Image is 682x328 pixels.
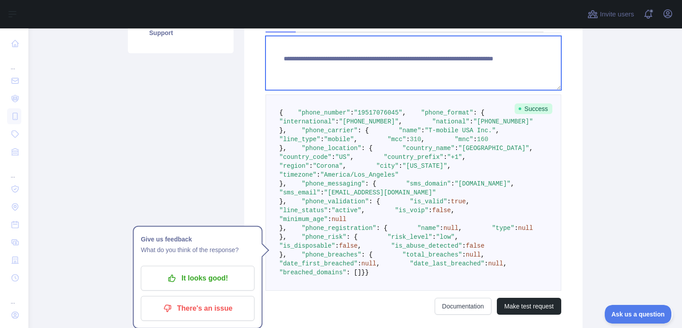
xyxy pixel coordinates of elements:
span: , [357,242,361,249]
span: }, [279,251,287,258]
span: "America/Los_Angeles" [320,171,398,178]
span: "region" [279,162,309,170]
span: : { [357,127,369,134]
span: : [462,242,466,249]
span: "sms_domain" [406,180,451,187]
span: , [402,109,406,116]
button: Invite users [586,7,636,21]
span: "country_prefix" [384,154,443,161]
span: "phone_number" [298,109,350,116]
h1: Give us feedback [141,234,254,245]
span: "line_type" [279,136,320,143]
span: : { [365,180,376,187]
span: , [503,260,507,267]
span: , [481,251,484,258]
span: "city" [376,162,398,170]
span: "country_code" [279,154,332,161]
span: : [335,242,339,249]
span: "T-mobile USA Inc." [425,127,496,134]
span: false [466,242,484,249]
span: : [470,118,473,125]
span: }, [279,233,287,241]
span: } [361,269,365,276]
span: : [332,154,335,161]
span: : [406,136,410,143]
div: ... [7,162,21,179]
span: , [354,136,357,143]
span: "date_last_breached" [410,260,484,267]
span: "name" [399,127,421,134]
span: "[GEOGRAPHIC_DATA]" [458,145,529,152]
span: null [444,225,459,232]
button: Make test request [497,298,561,315]
span: : [447,198,451,205]
button: There's an issue [141,296,254,321]
span: "phone_format" [421,109,473,116]
span: , [458,225,462,232]
span: : [514,225,518,232]
span: "+1" [447,154,462,161]
span: "low" [436,233,455,241]
span: "US" [335,154,350,161]
span: "phone_breaches" [301,251,361,258]
span: "phone_messaging" [301,180,365,187]
span: : [328,216,331,223]
span: "[DOMAIN_NAME]" [455,180,511,187]
span: : [432,233,436,241]
span: "active" [332,207,361,214]
span: : [350,109,354,116]
span: : [335,118,339,125]
p: What do you think of the response? [141,245,254,255]
span: "phone_location" [301,145,361,152]
span: "is_valid" [410,198,447,205]
p: There's an issue [147,301,248,316]
span: , [376,260,380,267]
span: "phone_carrier" [301,127,357,134]
span: "is_disposable" [279,242,335,249]
span: , [462,154,466,161]
span: , [466,198,469,205]
span: true [451,198,466,205]
span: , [511,180,514,187]
div: ... [7,288,21,305]
span: "[US_STATE]" [402,162,447,170]
span: : [320,189,324,196]
span: null [518,225,533,232]
span: "[EMAIL_ADDRESS][DOMAIN_NAME]" [324,189,436,196]
span: "sms_email" [279,189,320,196]
span: "total_breaches" [402,251,462,258]
span: Success [515,103,552,114]
span: "is_abuse_detected" [391,242,462,249]
a: Documentation [435,298,492,315]
span: : [428,207,432,214]
span: "Corona" [313,162,343,170]
span: "mcc" [388,136,406,143]
span: "[PHONE_NUMBER]" [473,118,533,125]
span: "line_status" [279,207,328,214]
span: Invite users [600,9,634,20]
span: : [440,225,443,232]
span: 160 [477,136,488,143]
span: false [432,207,451,214]
p: It looks good! [147,271,248,286]
span: null [488,260,504,267]
span: "country_name" [402,145,455,152]
span: : [484,260,488,267]
span: "phone_risk" [301,233,346,241]
span: }, [279,225,287,232]
span: }, [279,198,287,205]
span: }, [279,180,287,187]
span: : [399,162,402,170]
span: , [455,233,458,241]
span: , [529,145,533,152]
span: : [444,154,447,161]
span: : [455,145,458,152]
span: : [309,162,313,170]
a: Support [139,23,223,43]
span: } [365,269,369,276]
span: "breached_domains" [279,269,346,276]
span: , [496,127,499,134]
span: : [421,127,424,134]
span: "mobile" [324,136,354,143]
span: "phone_registration" [301,225,376,232]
